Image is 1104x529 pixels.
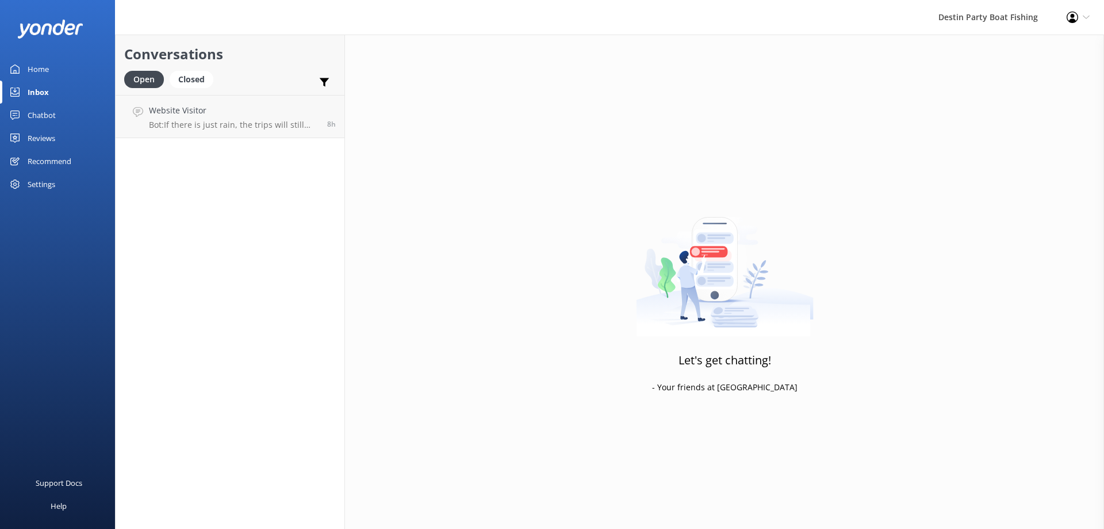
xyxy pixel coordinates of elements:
a: Open [124,73,170,85]
div: Settings [28,173,55,196]
div: Open [124,71,164,88]
p: Bot: If there is just rain, the trips will still proceed as planned, as some say the fish bite be... [149,120,319,130]
img: artwork of a man stealing a conversation from at giant smartphone [636,193,814,337]
div: Help [51,494,67,517]
h3: Let's get chatting! [678,351,771,370]
div: Home [28,58,49,81]
div: Chatbot [28,104,56,127]
div: Inbox [28,81,49,104]
h2: Conversations [124,43,336,65]
div: Closed [170,71,213,88]
img: yonder-white-logo.png [17,20,83,39]
div: Reviews [28,127,55,150]
div: Recommend [28,150,71,173]
a: Closed [170,73,219,85]
p: - Your friends at [GEOGRAPHIC_DATA] [652,381,798,394]
h4: Website Visitor [149,104,319,117]
div: Support Docs [36,471,82,494]
span: Sep 26 2025 02:26am (UTC -05:00) America/Cancun [327,119,336,129]
a: Website VisitorBot:If there is just rain, the trips will still proceed as planned, as some say th... [116,95,344,138]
